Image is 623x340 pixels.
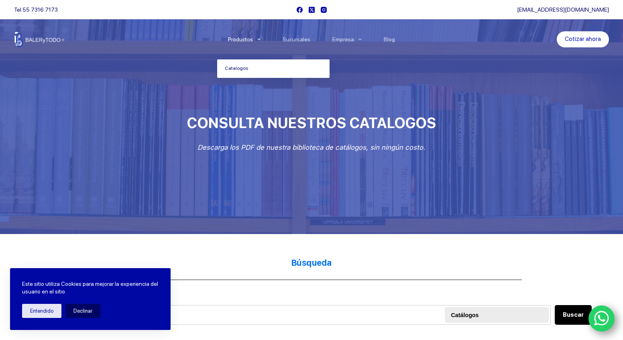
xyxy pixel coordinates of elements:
[321,7,327,13] a: Instagram
[22,280,159,296] p: Este sitio utiliza Cookies para mejorar la experiencia del usuario en el sitio.
[555,305,592,325] button: Buscar
[187,114,436,132] span: CONSULTA NUESTROS CATALOGOS
[557,31,609,47] a: Cotizar ahora
[217,59,330,78] a: Catalogos
[22,304,61,318] button: Entendido
[65,304,100,318] button: Declinar
[217,19,406,59] nav: Menu Principal
[291,258,332,268] strong: Búsqueda
[517,6,609,13] a: [EMAIL_ADDRESS][DOMAIN_NAME]
[197,143,425,151] em: Descarga los PDF de nuestra biblioteca de catálogos, sin ningún costo.
[31,305,551,325] input: Search files...
[22,6,58,13] a: 55 7316 7173
[297,7,303,13] a: Facebook
[588,305,615,332] a: WhatsApp
[309,7,315,13] a: X (Twitter)
[14,6,58,13] span: Tel.
[14,32,64,47] img: Balerytodo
